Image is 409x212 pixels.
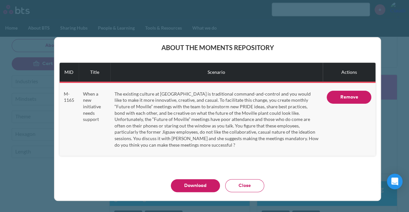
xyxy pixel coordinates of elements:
[60,43,376,52] header: About the Moments Repository
[110,63,323,83] th: Scenario
[60,63,79,83] th: MID
[110,83,323,156] td: The existing culture at [GEOGRAPHIC_DATA] is traditional command-and-control and you would like t...
[323,63,376,83] th: Actions
[171,179,220,192] button: Download
[327,91,371,104] button: Remove
[79,83,110,156] td: When a new initiative needs support
[225,179,264,192] button: Close
[60,83,79,156] td: M-1165
[387,174,402,189] div: Open Intercom Messenger
[79,63,110,83] th: Title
